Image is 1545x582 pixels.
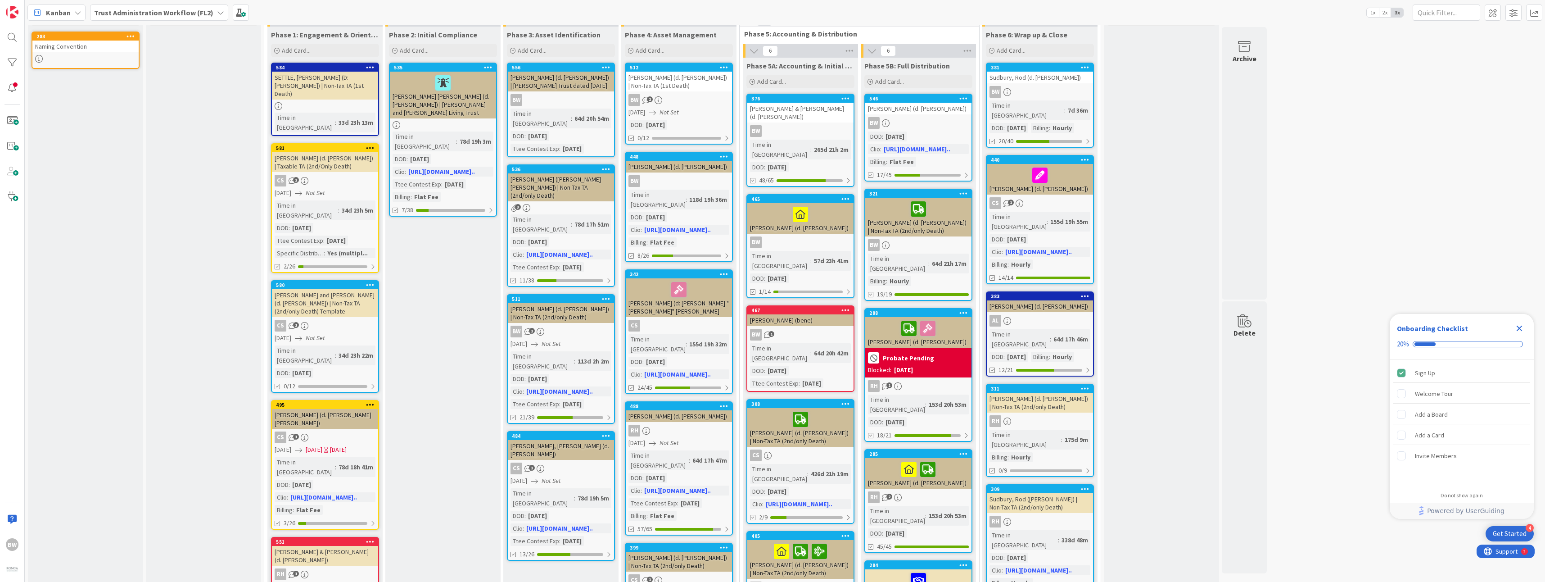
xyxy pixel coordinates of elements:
span: Add Card... [757,77,786,86]
span: 19/19 [877,290,892,299]
div: [PERSON_NAME] & [PERSON_NAME] (d. [PERSON_NAME]) [747,103,854,123]
span: 2 [293,177,299,183]
a: 288[PERSON_NAME] (d. [PERSON_NAME])Probate PendingBlocked:[DATE]RHTime in [GEOGRAPHIC_DATA]:153d ... [864,308,972,442]
div: Time in [GEOGRAPHIC_DATA] [750,140,810,159]
div: 2 [47,4,49,11]
span: : [880,144,881,154]
div: 288 [869,310,971,316]
div: 511[PERSON_NAME] (d. [PERSON_NAME]) | Non-Tax TA (2nd/only Death) [508,295,614,323]
div: BW [750,329,762,341]
span: [DATE] [628,108,645,117]
span: : [571,219,572,229]
div: 381Sudbury, Rod (d. [PERSON_NAME]) [987,64,1093,83]
div: 556 [512,64,614,71]
div: 584 [276,64,378,71]
div: Billing [868,276,886,286]
div: Time in [GEOGRAPHIC_DATA] [275,200,338,220]
div: 465 [751,196,854,202]
div: Clio [510,250,523,259]
div: BW [868,239,880,251]
div: BW [865,239,971,251]
a: [URL][DOMAIN_NAME].. [644,226,711,234]
div: DOD [989,123,1003,133]
a: 584SETTLE, [PERSON_NAME] (D: [PERSON_NAME]) | Non-Tax TA (1st Death)Time in [GEOGRAPHIC_DATA]:33d... [271,63,379,136]
div: 321 [865,190,971,198]
span: [DATE] [275,333,291,343]
div: Onboarding Checklist [1397,323,1468,334]
div: 440[PERSON_NAME] (d. [PERSON_NAME]) [987,156,1093,195]
div: 321 [869,191,971,197]
div: Billing [393,192,411,202]
div: Time in [GEOGRAPHIC_DATA] [989,329,1050,349]
span: : [810,256,812,266]
div: Time in [GEOGRAPHIC_DATA] [510,109,571,128]
span: : [559,262,560,272]
div: 20% [1397,340,1409,348]
div: [PERSON_NAME] (d. [PERSON_NAME]) [987,300,1093,312]
div: Time in [GEOGRAPHIC_DATA] [989,100,1064,120]
span: : [686,195,687,205]
div: Hourly [887,276,911,286]
span: : [289,223,290,233]
a: 383[PERSON_NAME] (d. [PERSON_NAME])ALTime in [GEOGRAPHIC_DATA]:64d 17h 46mDOD:[DATE]Billing:Hourl... [986,291,1094,377]
span: : [1064,105,1066,115]
div: BW [750,236,762,248]
a: 342[PERSON_NAME] (d: [PERSON_NAME] "[PERSON_NAME]" [PERSON_NAME]CSTime in [GEOGRAPHIC_DATA]:155d ... [625,269,733,394]
div: [PERSON_NAME] (d. [PERSON_NAME]) | Taxable TA (2nd/Only Death) [272,152,378,172]
div: Hourly [1009,259,1033,269]
div: Yes (multipl... [325,248,370,258]
input: Quick Filter... [1413,5,1480,21]
div: [DATE] [644,212,667,222]
span: Add Card... [400,46,429,55]
div: [DATE] [526,237,549,247]
div: 556[PERSON_NAME] (d. [PERSON_NAME]) | [PERSON_NAME] Trust dated [DATE] [508,64,614,91]
div: BW [508,326,614,337]
a: 546[PERSON_NAME] (d. [PERSON_NAME])BWDOD:[DATE]Clio:[URL][DOMAIN_NAME]..Billing:Flat Fee17/45 [864,94,972,182]
div: 7d 36m [1066,105,1090,115]
div: CS [626,320,732,332]
div: DOD [750,162,764,172]
div: Clio [393,167,405,177]
i: Not Set [542,340,561,348]
div: BW [510,326,522,337]
div: DOD [393,154,407,164]
div: 536[PERSON_NAME] ([PERSON_NAME] [PERSON_NAME]) | Non-Tax TA (2nd/only Death) [508,165,614,201]
div: 383[PERSON_NAME] (d. [PERSON_NAME]) [987,292,1093,312]
div: Clio [989,247,1002,257]
a: [URL][DOMAIN_NAME].. [1005,248,1072,256]
div: 511 [508,295,614,303]
div: DOD [510,131,524,141]
div: BW [508,94,614,106]
div: BW [626,175,732,187]
div: [PERSON_NAME] (d. [PERSON_NAME]) [987,164,1093,195]
span: : [641,225,642,235]
span: : [323,236,325,246]
div: 467 [751,307,854,314]
div: 536 [508,165,614,173]
div: 64d 21h 17m [930,259,969,268]
span: Kanban [46,7,71,18]
div: CS [628,320,640,332]
div: 155d 19h 55m [1048,217,1090,227]
span: 48/65 [759,176,774,185]
div: 33d 23h 13m [336,118,375,127]
i: Not Set [306,334,325,342]
div: Sudbury, Rod (d. [PERSON_NAME]) [987,72,1093,83]
div: Naming Convention [32,41,139,52]
div: CS [272,320,378,332]
div: 448 [626,153,732,161]
div: 57d 23h 41m [812,256,851,266]
img: Visit kanbanzone.com [6,6,18,18]
div: Time in [GEOGRAPHIC_DATA] [510,351,574,371]
span: : [405,167,406,177]
div: BW [750,125,762,137]
b: Trust Administration Workflow (FL2) [94,8,213,17]
span: : [764,273,765,283]
span: : [335,350,336,360]
div: 535 [390,64,496,72]
div: Billing [628,237,646,247]
span: : [1050,334,1051,344]
div: 288[PERSON_NAME] (d. [PERSON_NAME]) [865,309,971,348]
span: : [441,179,443,189]
div: 467[PERSON_NAME] (bene) [747,306,854,326]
